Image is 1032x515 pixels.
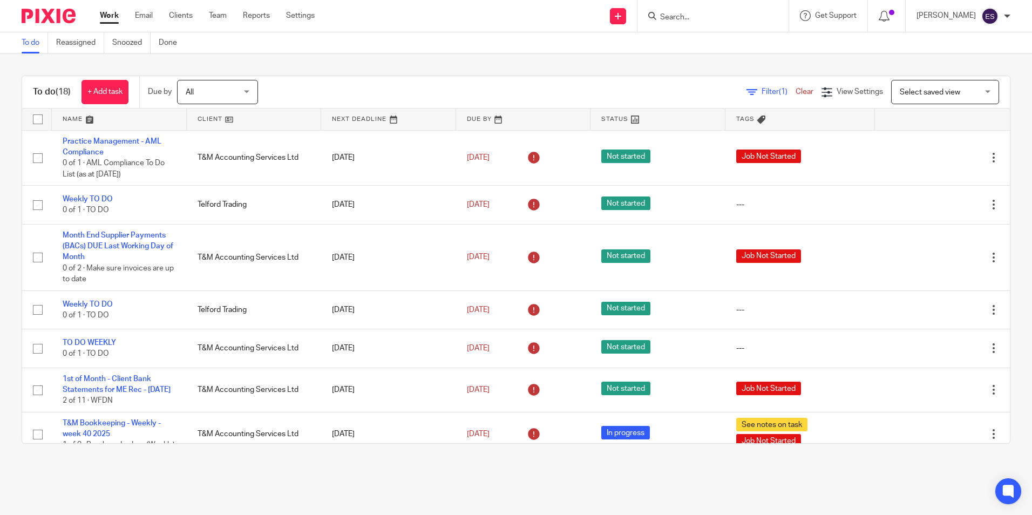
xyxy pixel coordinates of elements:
span: 0 of 2 · Make sure invoices are up to date [63,265,174,283]
td: T&M Accounting Services Ltd [187,412,322,456]
a: Settings [286,10,315,21]
span: Filter [762,88,796,96]
a: Snoozed [112,32,151,53]
a: Done [159,32,185,53]
span: 0 of 1 · TO DO [63,350,109,358]
a: TO DO WEEKLY [63,339,116,347]
a: Email [135,10,153,21]
span: [DATE] [467,386,490,394]
a: Month End Supplier Payments (BACs) DUE Last Working Day of Month [63,232,173,261]
span: See notes on task [736,418,807,431]
a: Team [209,10,227,21]
span: [DATE] [467,254,490,261]
span: Not started [601,382,650,395]
a: To do [22,32,48,53]
div: --- [736,343,865,354]
span: Not started [601,249,650,263]
span: In progress [601,426,650,439]
td: Telford Trading [187,290,322,329]
span: [DATE] [467,201,490,208]
span: [DATE] [467,344,490,352]
p: [PERSON_NAME] [916,10,976,21]
span: 0 of 1 · TO DO [63,311,109,319]
td: T&M Accounting Services Ltd [187,368,322,412]
td: [DATE] [321,329,456,368]
img: Pixie [22,9,76,23]
span: 0 of 1 · TO DO [63,207,109,214]
span: Tags [736,116,755,122]
td: Telford Trading [187,186,322,224]
span: Get Support [815,12,857,19]
td: [DATE] [321,130,456,186]
a: Reports [243,10,270,21]
span: 1 of 8 · Purchase Ledger (Weekly) [63,442,175,449]
span: Not started [601,196,650,210]
div: --- [736,199,865,210]
a: + Add task [82,80,128,104]
span: All [186,89,194,96]
td: T&M Accounting Services Ltd [187,224,322,290]
div: --- [736,304,865,315]
td: [DATE] [321,290,456,329]
a: Weekly TO DO [63,195,113,203]
td: [DATE] [321,368,456,412]
td: T&M Accounting Services Ltd [187,130,322,186]
td: [DATE] [321,412,456,456]
span: (1) [779,88,787,96]
span: Not started [601,150,650,163]
span: Select saved view [900,89,960,96]
span: Not started [601,302,650,315]
a: 1st of Month - Client Bank Statements for ME Rec - [DATE] [63,375,171,394]
img: svg%3E [981,8,999,25]
a: Work [100,10,119,21]
span: [DATE] [467,430,490,438]
span: Job Not Started [736,382,801,395]
span: [DATE] [467,154,490,161]
td: [DATE] [321,186,456,224]
a: Clear [796,88,813,96]
span: 0 of 1 · AML Compliance To Do List (as at [DATE]) [63,159,165,178]
span: Job Not Started [736,150,801,163]
span: Not started [601,340,650,354]
a: T&M Bookkeeping - Weekly - week 40 2025 [63,419,161,438]
a: Practice Management - AML Compliance [63,138,161,156]
p: Due by [148,86,172,97]
span: (18) [56,87,71,96]
span: Job Not Started [736,434,801,448]
span: 2 of 11 · WFDN [63,397,113,405]
a: Weekly TO DO [63,301,113,308]
span: Job Not Started [736,249,801,263]
span: View Settings [837,88,883,96]
h1: To do [33,86,71,98]
input: Search [659,13,756,23]
span: [DATE] [467,306,490,314]
a: Clients [169,10,193,21]
a: Reassigned [56,32,104,53]
td: T&M Accounting Services Ltd [187,329,322,368]
td: [DATE] [321,224,456,290]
